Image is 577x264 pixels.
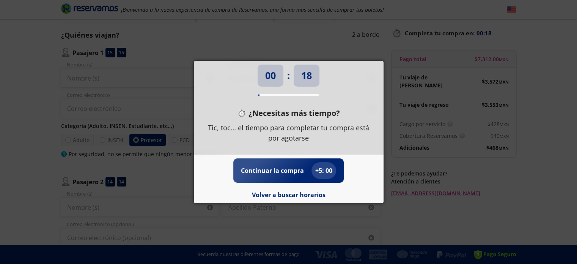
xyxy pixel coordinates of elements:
p: ¿Necesitas más tiempo? [248,107,340,119]
p: 18 [301,68,312,83]
button: Continuar la compra+5: 00 [241,162,336,179]
p: Tic, toc… el tiempo para completar tu compra está por agotarse [205,123,372,143]
button: Volver a buscar horarios [252,190,325,199]
p: + 5 : 00 [315,166,332,175]
p: 00 [265,68,276,83]
p: Continuar la compra [241,166,304,175]
p: : [287,68,290,83]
